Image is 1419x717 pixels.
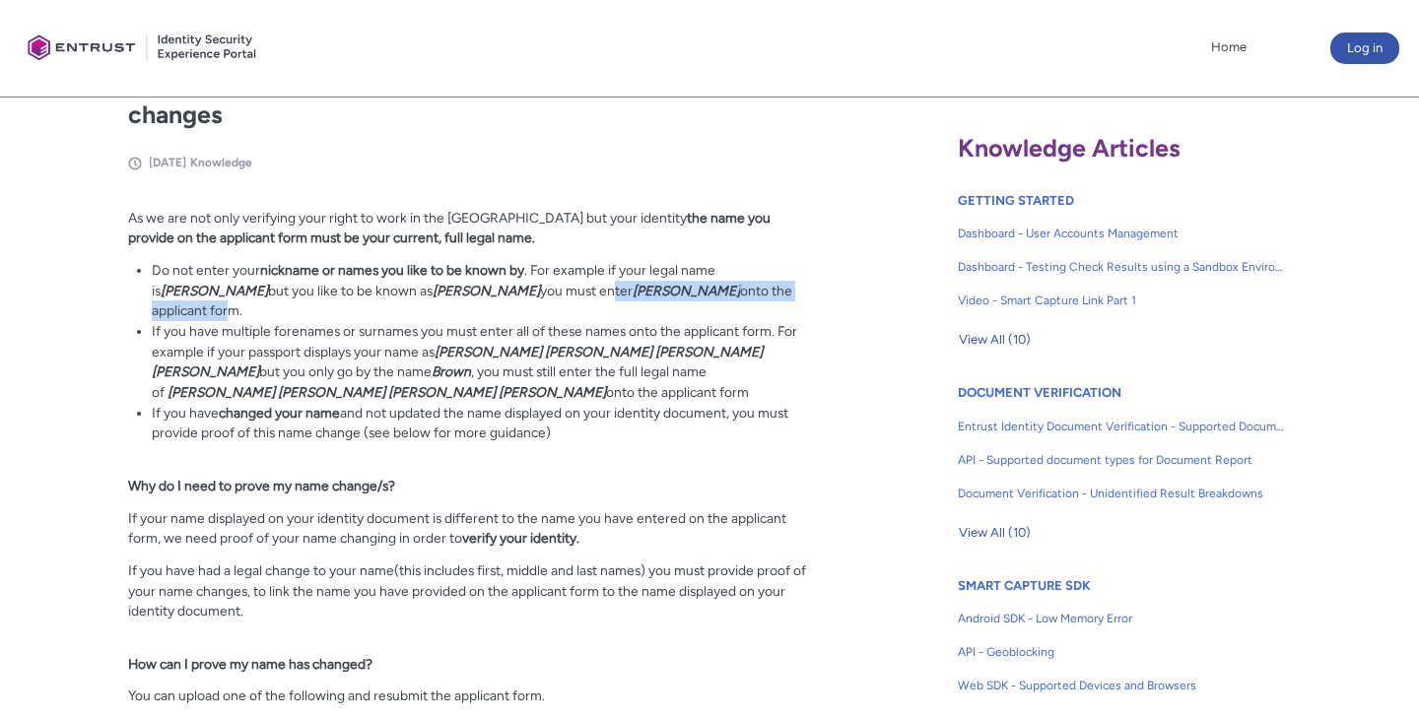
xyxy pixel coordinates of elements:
a: Document Verification - Unidentified Result Breakdowns [958,477,1285,510]
span: API - Supported document types for Document Report [958,451,1285,469]
strong: verify your identity. [462,530,579,546]
a: Entrust Identity Document Verification - Supported Document type and size [958,410,1285,443]
button: View All (10) [958,517,1032,549]
span: [DATE] [149,156,186,169]
span: Video - Smart Capture Link Part 1 [958,292,1285,309]
p: As we are not only verifying your right to work in the [GEOGRAPHIC_DATA] but your identity [128,208,819,248]
a: Dashboard - Testing Check Results using a Sandbox Environment [958,250,1285,284]
a: Android SDK - Low Memory Error [958,602,1285,635]
span: Web SDK - Supported Devices and Browsers [958,677,1285,694]
span: Knowledge Articles [958,133,1181,163]
iframe: Qualified Messenger [1068,261,1419,717]
em: [PERSON_NAME] [PERSON_NAME] [PERSON_NAME] [PERSON_NAME] [168,384,606,400]
li: If you have and not updated the name displayed on your identity document, you must provide proof ... [152,403,819,443]
p: If your name displayed on your identity document is different to the name you have entered on the... [128,508,819,549]
span: Dashboard - Testing Check Results using a Sandbox Environment [958,258,1285,276]
strong: [PERSON_NAME] [433,283,540,298]
button: View All (10) [958,324,1032,356]
p: You can upload one of the following and resubmit the applicant form. [128,685,819,706]
span: Entrust Identity Document Verification - Supported Document type and size [958,418,1285,435]
a: Web SDK - Supported Devices and Browsers [958,669,1285,702]
strong: [PERSON_NAME] [PERSON_NAME] [PERSON_NAME] [PERSON_NAME] [152,344,763,380]
li: Knowledge [190,154,252,171]
strong: [PERSON_NAME] [633,283,740,298]
span: Android SDK - Low Memory Error [958,610,1285,627]
span: Dashboard - User Accounts Management [958,225,1285,242]
a: SMART CAPTURE SDK [958,578,1091,593]
strong: Brown [432,363,471,379]
a: Video - Smart Capture Link Part 1 [958,284,1285,317]
a: Home [1206,33,1251,62]
li: Do not enter your . For example if your legal name is but you like to be known as you must enter ... [152,260,819,321]
a: DOCUMENT VERIFICATION [958,385,1121,400]
strong: nickname or names you like to be known by [260,262,524,278]
button: Log in [1330,33,1399,64]
p: If you have had a legal change to your name(this includes first, middle and last names) you must ... [128,560,819,621]
span: View All (10) [959,518,1031,548]
span: Document Verification - Unidentified Result Breakdowns [958,485,1285,502]
span: View All (10) [959,325,1031,355]
a: API - Supported document types for Document Report [958,443,1285,477]
a: Dashboard - User Accounts Management [958,217,1285,250]
strong: Why do I need to prove my name change/s? [128,478,395,493]
strong: changed your name [219,405,340,421]
a: API - Geoblocking [958,635,1285,669]
strong: How can I prove my name has changed? [128,656,372,672]
li: If you have multiple forenames or surnames you must enter all of these names onto the applicant f... [152,321,819,403]
strong: [PERSON_NAME] [161,283,268,298]
span: API - Geoblocking [958,643,1285,661]
a: GETTING STARTED [958,193,1074,208]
